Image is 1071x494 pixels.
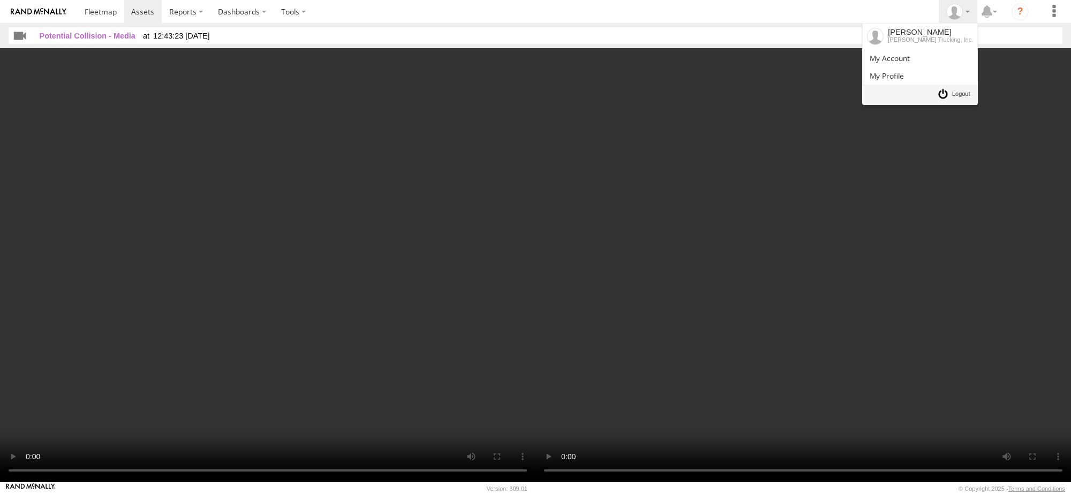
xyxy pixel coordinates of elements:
[143,32,210,40] span: 12:43:23 [DATE]
[888,28,973,36] div: [PERSON_NAME]
[6,483,55,494] a: Visit our Website
[942,4,974,20] div: Nick King
[487,485,527,492] div: Version: 309.01
[959,485,1065,492] div: © Copyright 2025 -
[11,8,66,16] img: rand-logo.svg
[1008,485,1065,492] a: Terms and Conditions
[40,32,135,40] span: Potential Collision - Media
[888,36,973,43] div: [PERSON_NAME] Trucking, Inc.
[1012,3,1029,20] i: ?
